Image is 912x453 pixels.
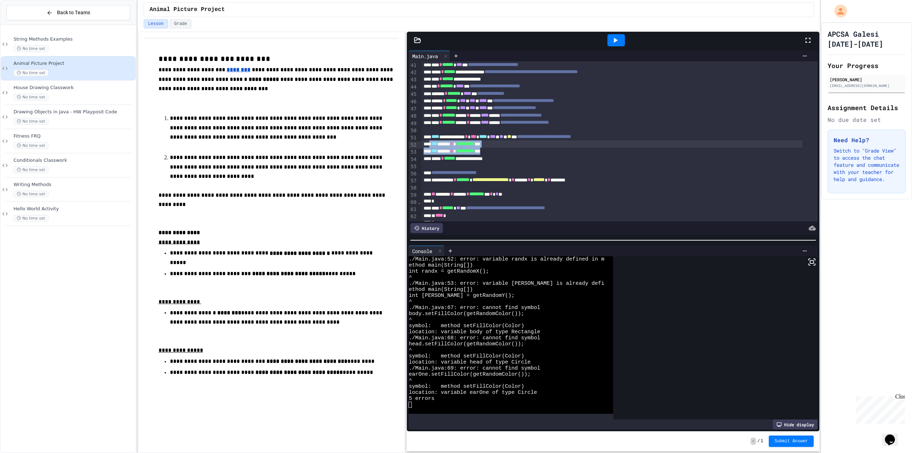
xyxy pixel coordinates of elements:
[14,94,48,101] span: No time set
[14,142,48,149] span: No time set
[14,182,134,188] span: Writing Methods
[409,311,524,317] span: body.setFillColor(getRandomColor());
[409,323,524,329] span: symbol: method setFillColor(Color)
[409,396,434,402] span: 5 errors
[409,280,630,287] span: ./Main.java:53: error: variable [PERSON_NAME] is already defined in m
[409,262,473,268] span: ethod main(String[])
[3,3,49,45] div: Chat with us now!Close
[409,98,418,105] div: 46
[409,69,418,76] div: 42
[409,293,514,299] span: int [PERSON_NAME] = getRandomY();
[409,353,524,359] span: symbol: method setFillColor(Color)
[828,103,906,113] h2: Assignment Details
[409,213,418,220] div: 62
[827,3,849,19] div: My Account
[830,76,903,83] div: [PERSON_NAME]
[14,109,134,115] span: Drawing Objects in Java - HW Playposit Code
[14,158,134,164] span: Conditionals Classwork
[882,424,905,446] iframe: chat widget
[769,436,814,447] button: Submit Answer
[828,115,906,124] div: No due date set
[14,215,48,222] span: No time set
[409,359,530,365] span: location: variable head of type Circle
[409,163,418,170] div: 55
[418,221,421,227] span: Fold line
[14,118,48,125] span: No time set
[409,192,418,199] div: 59
[409,329,540,335] span: location: variable body of type Rectangle
[834,147,900,183] p: Switch to "Grade View" to access the chat feature and communicate with your teacher for help and ...
[418,199,421,205] span: Fold line
[409,149,418,156] div: 53
[409,51,450,61] div: Main.java
[170,19,192,29] button: Grade
[409,341,524,347] span: head.setFillColor(getRandomColor());
[409,221,418,228] div: 63
[409,206,418,213] div: 61
[14,191,48,197] span: No time set
[409,371,530,377] span: earOne.setFillColor(getRandomColor());
[409,141,418,149] div: 52
[409,299,412,305] span: ^
[409,177,418,185] div: 57
[409,383,524,390] span: symbol: method setFillColor(Color)
[409,170,418,177] div: 56
[409,256,604,262] span: ./Main.java:52: error: variable randx is already defined in m
[409,365,540,371] span: ./Main.java:69: error: cannot find symbol
[409,246,445,256] div: Console
[6,5,130,20] button: Back to Teams
[853,393,905,424] iframe: chat widget
[409,390,537,396] span: location: variable earOne of type Circle
[409,347,412,353] span: ^
[409,247,436,255] div: Console
[150,5,225,14] span: Animal Picture Project
[409,305,540,311] span: ./Main.java:67: error: cannot find symbol
[773,419,818,429] div: Hide display
[409,120,418,127] div: 49
[830,83,903,88] div: [EMAIL_ADDRESS][DOMAIN_NAME]
[14,61,134,67] span: Animal Picture Project
[409,127,418,134] div: 50
[409,185,418,192] div: 58
[409,113,418,120] div: 48
[410,223,443,233] div: History
[409,377,412,383] span: ^
[409,268,489,274] span: int randx = getRandomX();
[409,335,540,341] span: ./Main.java:68: error: cannot find symbol
[144,19,168,29] button: Lesson
[757,438,760,444] span: /
[14,36,134,42] span: String Methods Examples
[14,45,48,52] span: No time set
[409,84,418,91] div: 44
[409,317,412,323] span: ^
[409,274,412,280] span: ^
[14,85,134,91] span: House Drawing Classwork
[409,76,418,83] div: 43
[751,438,756,445] span: -
[409,91,418,98] div: 45
[774,438,808,444] span: Submit Answer
[14,166,48,173] span: No time set
[409,134,418,141] div: 51
[409,52,441,60] div: Main.java
[14,206,134,212] span: Hello World Activity
[834,136,900,144] h3: Need Help?
[828,29,906,49] h1: APCSA Galesi [DATE]-[DATE]
[409,199,418,206] div: 60
[828,61,906,71] h2: Your Progress
[409,156,418,163] div: 54
[14,133,134,139] span: Fitness FRQ
[14,70,48,76] span: No time set
[409,287,473,293] span: ethod main(String[])
[761,438,763,444] span: 1
[409,105,418,113] div: 47
[57,9,90,16] span: Back to Teams
[409,62,418,69] div: 41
